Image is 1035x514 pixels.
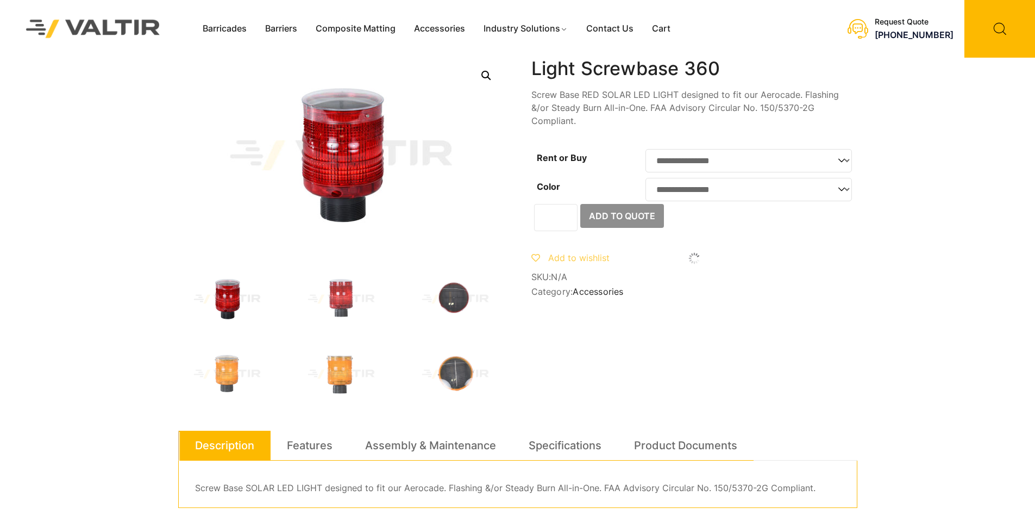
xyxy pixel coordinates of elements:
[178,270,276,329] img: Light_360_Red_3Q.jpg
[875,29,954,40] a: [PHONE_NUMBER]
[580,204,664,228] button: Add to Quote
[531,58,857,80] h1: Light Screwbase 360
[643,21,680,37] a: Cart
[537,152,587,163] label: Rent or Buy
[534,204,578,231] input: Product quantity
[531,287,857,297] span: Category:
[531,88,857,127] p: Screw Base RED SOLAR LED LIGHT designed to fit our Aerocade. Flashing &/or Steady Burn All-in-One...
[474,21,577,37] a: Industry Solutions
[292,345,390,404] img: Light_360_Amber_Front2.jpg
[306,21,405,37] a: Composite Matting
[577,21,643,37] a: Contact Us
[531,272,857,282] span: SKU:
[195,480,840,497] p: Screw Base SOLAR LED LIGHT designed to fit our Aerocade. Flashing &/or Steady Burn All-in-One. FA...
[195,431,254,460] a: Description
[12,5,174,52] img: Valtir Rentals
[193,21,256,37] a: Barricades
[405,21,474,37] a: Accessories
[634,431,737,460] a: Product Documents
[875,17,954,27] div: Request Quote
[292,270,390,329] img: Light_360_Red_Front.jpg
[573,286,623,297] a: Accessories
[178,345,276,404] img: Light_360_Amber_3Q.jpg
[406,345,504,404] img: Light_360_Amber_Top.jpg
[551,271,567,282] span: N/A
[256,21,306,37] a: Barriers
[406,270,504,329] img: Light_360_Red_Top.jpg
[529,431,601,460] a: Specifications
[287,431,333,460] a: Features
[365,431,496,460] a: Assembly & Maintenance
[537,181,560,192] label: Color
